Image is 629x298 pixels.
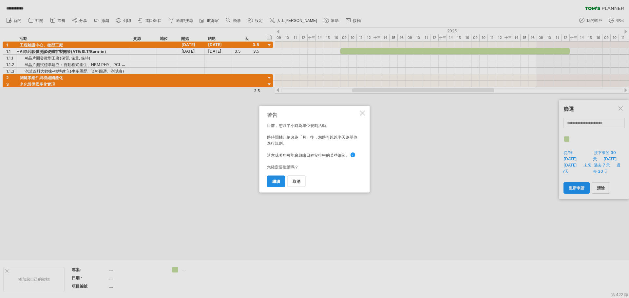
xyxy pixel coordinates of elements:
font: 將時間軸比例改為「月」後，您將可以以半天為單位進行規劃。 [267,134,357,145]
font: 這意味著您可能會忽略日程安排中的某些細節。 [267,152,350,157]
a: 取消 [287,175,306,187]
a: 繼續 [267,175,285,187]
font: 您確定要繼續嗎？ [267,164,298,169]
font: 警告 [267,111,277,118]
font: 取消 [293,179,300,184]
font: 繼續 [272,179,280,184]
font: 目前，您以半小時為單位規劃活動。 [267,123,330,128]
